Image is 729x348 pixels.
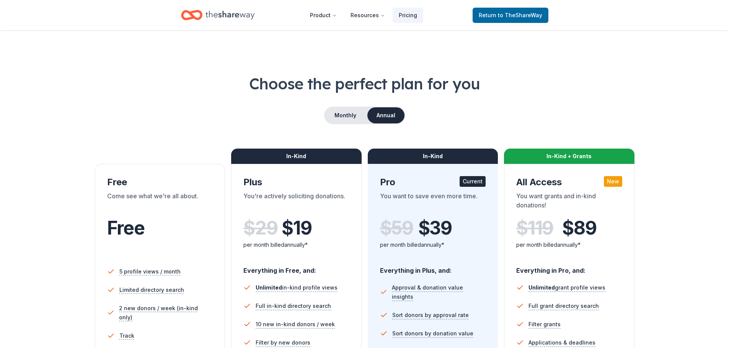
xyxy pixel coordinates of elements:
[325,107,366,123] button: Monthly
[498,12,542,18] span: to TheShareWay
[282,217,311,239] span: $ 19
[392,329,473,338] span: Sort donors by donation value
[380,176,486,188] div: Pro
[392,311,469,320] span: Sort donors by approval rate
[418,217,452,239] span: $ 39
[256,284,338,291] span: in-kind profile views
[256,284,282,291] span: Unlimited
[119,285,184,295] span: Limited directory search
[256,338,310,347] span: Filter by new donors
[528,301,599,311] span: Full grant directory search
[367,107,404,123] button: Annual
[528,284,605,291] span: grant profile views
[243,240,349,249] div: per month billed annually*
[304,8,343,23] button: Product
[516,240,622,249] div: per month billed annually*
[231,149,362,164] div: In-Kind
[392,283,486,301] span: Approval & donation value insights
[107,176,213,188] div: Free
[528,338,595,347] span: Applications & deadlines
[256,320,335,329] span: 10 new in-kind donors / week
[460,176,486,187] div: Current
[516,191,622,213] div: You want grants and in-kind donations!
[479,11,542,20] span: Return
[181,6,254,24] a: Home
[368,149,498,164] div: In-Kind
[31,73,698,94] h1: Choose the perfect plan for you
[107,191,213,213] div: Come see what we're all about.
[604,176,622,187] div: New
[516,259,622,275] div: Everything in Pro, and:
[119,331,134,340] span: Track
[516,176,622,188] div: All Access
[504,149,634,164] div: In-Kind + Grants
[119,304,213,322] span: 2 new donors / week (in-kind only)
[107,217,145,239] span: Free
[243,176,349,188] div: Plus
[528,320,561,329] span: Filter grants
[393,8,423,23] a: Pricing
[380,259,486,275] div: Everything in Plus, and:
[304,6,423,24] nav: Main
[119,267,181,276] span: 5 profile views / month
[562,217,596,239] span: $ 89
[473,8,548,23] a: Returnto TheShareWay
[528,284,555,291] span: Unlimited
[380,191,486,213] div: You want to save even more time.
[243,259,349,275] div: Everything in Free, and:
[380,240,486,249] div: per month billed annually*
[256,301,331,311] span: Full in-kind directory search
[344,8,391,23] button: Resources
[243,191,349,213] div: You're actively soliciting donations.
